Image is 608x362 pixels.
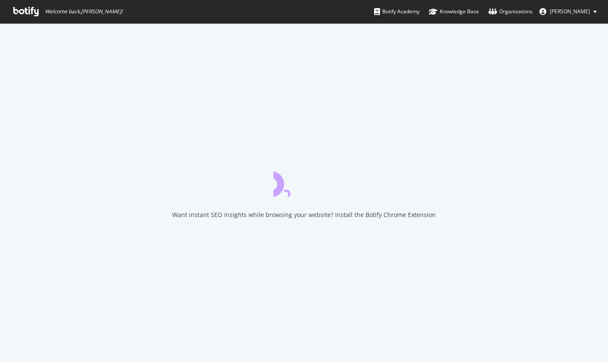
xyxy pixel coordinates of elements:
div: Knowledge Base [429,7,479,16]
button: [PERSON_NAME] [533,5,604,18]
span: Welcome back, [PERSON_NAME] ! [45,8,123,15]
span: Alanna Jennings [550,8,590,15]
div: Botify Academy [374,7,419,16]
div: Organizations [488,7,533,16]
div: Want instant SEO insights while browsing your website? Install the Botify Chrome Extension [172,211,436,219]
div: animation [273,166,335,197]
